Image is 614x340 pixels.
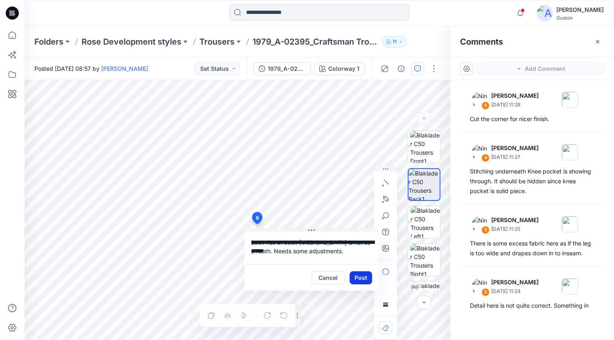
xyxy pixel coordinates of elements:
[382,36,407,47] button: 11
[312,271,345,284] button: Cancel
[256,214,259,222] span: 6
[410,281,440,313] img: Blaklader C50 Trousers Turntable
[481,101,490,110] div: 5
[537,5,553,21] img: avatar
[556,15,604,21] div: Guston
[81,36,181,47] a: Rose Development styles
[34,64,148,73] span: Posted [DATE] 08:57 by
[481,288,490,296] div: 2
[101,65,148,72] a: [PERSON_NAME]
[472,216,488,232] img: Nina Moller
[253,62,311,75] button: 1979_A-02395_Craftsman Trousers Striker
[410,131,440,163] img: Blaklader C50 Trousers Front1
[491,91,539,101] p: [PERSON_NAME]
[460,37,503,47] h2: Comments
[470,114,594,124] div: Cut the corner for nicer finish.
[476,62,604,75] button: Add Comment
[491,225,539,233] p: [DATE] 11:25
[350,271,372,284] button: Post
[491,277,539,287] p: [PERSON_NAME]
[556,5,604,15] div: [PERSON_NAME]
[395,62,408,75] button: Details
[328,64,359,73] div: Colorway 1
[491,101,539,109] p: [DATE] 11:28
[393,37,397,46] p: 11
[470,167,594,196] div: Stitching underneath Knee pocket is showing through. It should be hidden since knee pocket is sol...
[481,226,490,234] div: 3
[491,287,539,295] p: [DATE] 11:24
[253,36,379,47] p: 1979_A-02395_Craftsman Trousers Striker
[491,143,539,153] p: [PERSON_NAME]
[472,278,488,295] img: Nina Moller
[470,239,594,258] div: There is some excess fabric here as if the leg is too wide and drapes down in to inseam.
[199,36,235,47] a: Trousers
[470,301,594,320] div: Detail here is not quite correct. Something in the layers not really lining up.
[268,64,305,73] div: 1979_A-02395_Craftsman Trousers Striker
[409,169,440,200] img: Blaklader C50 Trousers Back1
[491,215,539,225] p: [PERSON_NAME]
[472,92,488,108] img: Nina Moller
[314,62,365,75] button: Colorway 1
[491,153,539,161] p: [DATE] 11:27
[410,244,440,276] img: Blaklader C50 Trousers Right1
[472,144,488,160] img: Nina Moller
[481,154,490,162] div: 4
[34,36,63,47] a: Folders
[411,206,440,238] img: Blaklader C50 Trousers Left1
